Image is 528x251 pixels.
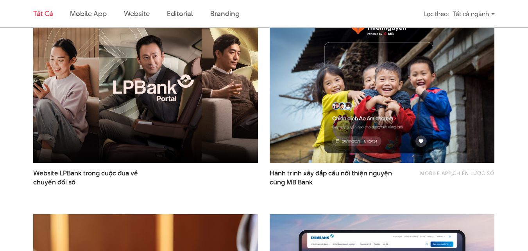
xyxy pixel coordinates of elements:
div: , [405,169,494,183]
a: Editorial [167,9,193,18]
span: cùng MB Bank [270,178,313,187]
img: thumb [270,12,494,163]
a: Website [124,9,150,18]
span: Hành trình xây đắp cầu nối thiện nguyện [270,169,393,187]
a: Hành trình xây đắp cầu nối thiện nguyệncùng MB Bank [270,169,393,187]
a: Branding [210,9,239,18]
a: Chiến lược số [453,170,494,177]
a: Tất cả [33,9,53,18]
a: Mobile app [420,170,451,177]
a: Website LPBank trong cuộc đua vềchuyển đổi số [33,169,157,187]
div: Lọc theo: [424,7,449,21]
span: Website LPBank trong cuộc đua về [33,169,157,187]
a: Mobile app [70,9,106,18]
div: Tất cả ngành [453,7,495,21]
img: LPBank portal [22,5,269,171]
span: chuyển đổi số [33,178,75,187]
